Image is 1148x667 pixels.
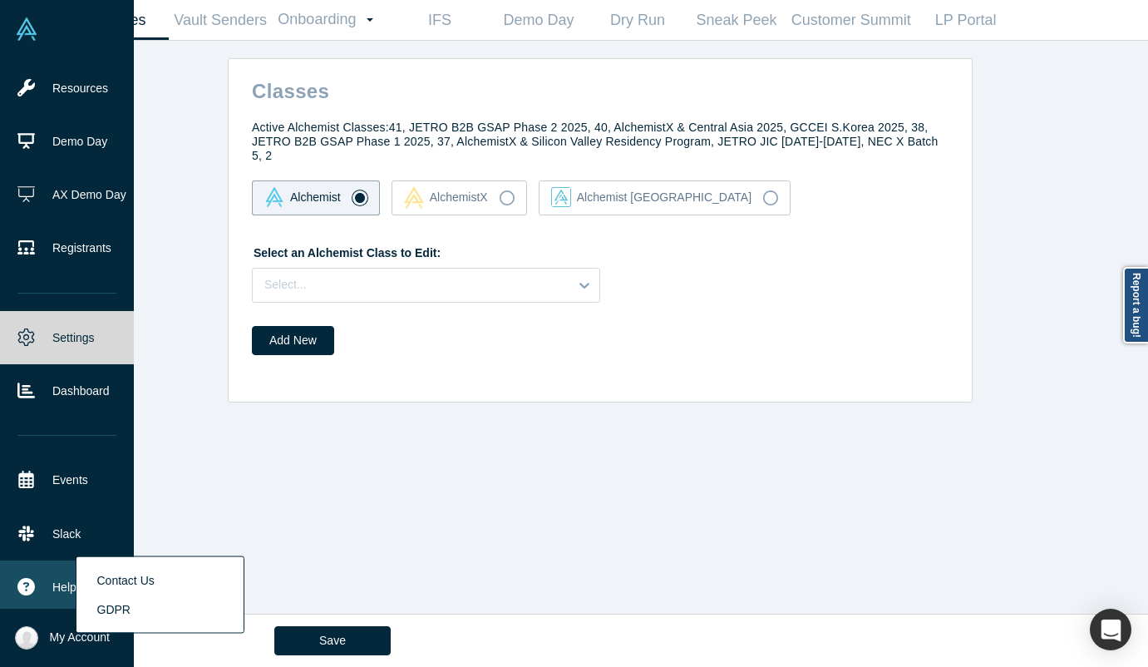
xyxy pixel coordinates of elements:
[551,187,751,207] div: Alchemist [GEOGRAPHIC_DATA]
[15,626,110,650] button: My Account
[1123,267,1148,343] a: Report a bug!
[786,1,916,40] a: Customer Summit
[252,121,948,162] h4: Active Alchemist Classes: 41, JETRO B2B GSAP Phase 2 2025, 40, AlchemistX & Central Asia 2025, GC...
[588,1,687,40] a: Dry Run
[91,595,229,624] a: GDPR
[687,1,786,40] a: Sneak Peek
[489,1,588,40] a: Demo Day
[50,629,110,646] span: My Account
[264,187,284,207] img: alchemist Vault Logo
[252,326,334,355] button: Add New
[390,1,489,40] a: IFS
[916,1,1015,40] a: LP Portal
[551,187,571,207] img: alchemist_aj Vault Logo
[252,239,441,262] label: Select an Alchemist Class to Edit:
[234,71,972,103] h2: Classes
[15,626,38,650] img: Katinka Harsányi's Account
[272,1,390,39] a: Onboarding
[91,566,229,595] a: Contact Us
[404,186,424,209] img: alchemistx Vault Logo
[404,186,488,209] div: AlchemistX
[169,1,272,40] a: Vault Senders
[274,626,391,655] button: Save
[15,17,38,41] img: Alchemist Vault Logo
[264,187,341,207] div: Alchemist
[52,579,76,596] span: Help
